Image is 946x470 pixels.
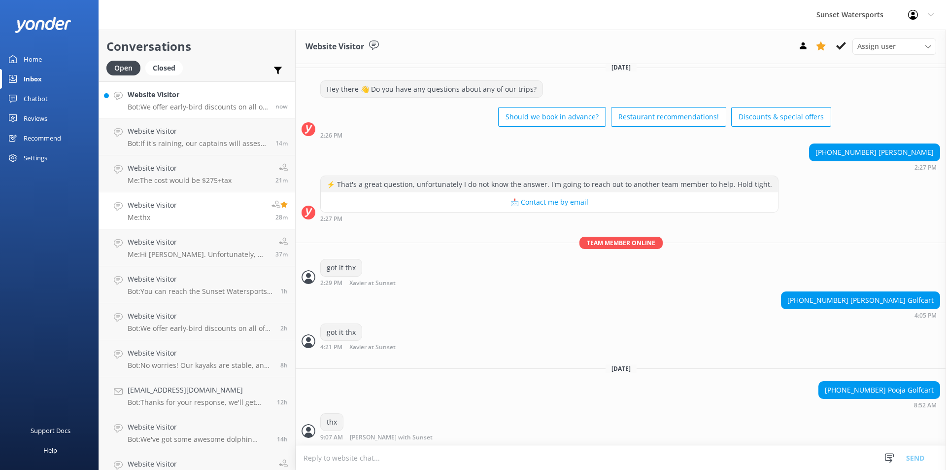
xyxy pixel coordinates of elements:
[321,324,362,341] div: got it thx
[99,81,295,118] a: Website VisitorBot:We offer early-bird discounts on all of our morning trips! Plus, when you book...
[15,17,71,33] img: yonder-white-logo.png
[275,139,288,147] span: Aug 31 2025 08:21am (UTC -05:00) America/Cancun
[106,37,288,56] h2: Conversations
[321,259,362,276] div: got it thx
[128,348,273,359] h4: Website Visitor
[809,164,940,171] div: Aug 30 2025 01:27pm (UTC -05:00) America/Cancun
[350,434,433,441] span: [PERSON_NAME] with Sunset
[99,340,295,377] a: Website VisitorBot:No worries! Our kayaks are stable, and if you do happen to slip, our guides ar...
[128,250,268,259] p: Me: Hi [PERSON_NAME]. Unfortunately, we can't add riders to that trip because its full.
[24,69,42,89] div: Inbox
[99,229,295,266] a: Website VisitorMe:Hi [PERSON_NAME]. Unfortunately, we can't add riders to that trip because its f...
[320,434,465,441] div: Aug 31 2025 08:07am (UTC -05:00) America/Cancun
[128,139,268,148] p: Bot: If it's raining, our captains will assess the weather conditions. If it's deemed unsafe, the...
[128,435,270,444] p: Bot: We've got some awesome dolphin tours! You can join our Dolphin & Snorkel Combo, which includ...
[99,192,295,229] a: Website VisitorMe:thx28m
[99,155,295,192] a: Website VisitorMe:The cost would be $275+tax21m
[128,103,268,111] p: Bot: We offer early-bird discounts on all of our morning trips! Plus, when you book directly with...
[321,81,542,98] div: Hey there 👋 Do you have any questions about any of our trips?
[277,398,288,406] span: Aug 30 2025 08:31pm (UTC -05:00) America/Cancun
[320,133,342,139] strong: 2:26 PM
[280,287,288,295] span: Aug 31 2025 07:28am (UTC -05:00) America/Cancun
[43,440,57,460] div: Help
[128,287,273,296] p: Bot: You can reach the Sunset Watersports team at [PHONE_NUMBER]. If you're looking for the phone...
[128,398,270,407] p: Bot: Thanks for your response, we'll get back to you as soon as we can during opening hours.
[818,401,940,408] div: Aug 31 2025 07:52am (UTC -05:00) America/Cancun
[128,361,273,370] p: Bot: No worries! Our kayaks are stable, and if you do happen to slip, our guides are there to ass...
[128,200,177,211] h4: Website Visitor
[275,250,288,258] span: Aug 31 2025 07:58am (UTC -05:00) America/Cancun
[349,344,396,351] span: Xavier at Sunset
[606,364,637,373] span: [DATE]
[320,215,778,222] div: Aug 30 2025 01:27pm (UTC -05:00) America/Cancun
[128,422,270,433] h4: Website Visitor
[606,63,637,72] span: [DATE]
[128,126,268,137] h4: Website Visitor
[914,165,937,171] strong: 2:27 PM
[852,38,936,54] div: Assign User
[277,435,288,443] span: Aug 30 2025 06:29pm (UTC -05:00) America/Cancun
[280,324,288,332] span: Aug 31 2025 05:39am (UTC -05:00) America/Cancun
[810,144,940,161] div: [PHONE_NUMBER] [PERSON_NAME]
[31,421,70,440] div: Support Docs
[781,312,940,319] div: Aug 30 2025 03:05pm (UTC -05:00) America/Cancun
[128,176,232,185] p: Me: The cost would be $275+tax
[781,292,940,309] div: [PHONE_NUMBER] [PERSON_NAME] Golfcart
[24,108,47,128] div: Reviews
[280,361,288,369] span: Aug 30 2025 11:53pm (UTC -05:00) America/Cancun
[128,274,273,285] h4: Website Visitor
[321,414,343,431] div: thx
[128,163,232,174] h4: Website Visitor
[579,237,663,249] span: Team member online
[320,216,342,222] strong: 2:27 PM
[320,434,343,441] strong: 9:07 AM
[305,40,364,53] h3: Website Visitor
[128,237,268,248] h4: Website Visitor
[349,280,396,287] span: Xavier at Sunset
[320,280,342,287] strong: 2:29 PM
[321,176,778,193] div: ⚡ That's a great question, unfortunately I do not know the answer. I'm going to reach out to anot...
[498,107,606,127] button: Should we book in advance?
[914,402,937,408] strong: 8:52 AM
[275,176,288,184] span: Aug 31 2025 08:14am (UTC -05:00) America/Cancun
[99,266,295,303] a: Website VisitorBot:You can reach the Sunset Watersports team at [PHONE_NUMBER]. If you're looking...
[275,213,288,221] span: Aug 31 2025 08:07am (UTC -05:00) America/Cancun
[611,107,726,127] button: Restaurant recommendations!
[128,89,268,100] h4: Website Visitor
[99,303,295,340] a: Website VisitorBot:We offer early-bird discounts on all of our morning trips, and any available p...
[24,128,61,148] div: Recommend
[819,382,940,398] div: [PHONE_NUMBER] Pooja Golfcart
[128,459,177,470] h4: Website Visitor
[128,311,273,322] h4: Website Visitor
[275,102,288,110] span: Aug 31 2025 08:36am (UTC -05:00) America/Cancun
[128,324,273,333] p: Bot: We offer early-bird discounts on all of our morning trips, and any available promo codes wil...
[128,385,270,396] h4: [EMAIL_ADDRESS][DOMAIN_NAME]
[857,41,896,52] span: Assign user
[128,213,177,222] p: Me: thx
[320,279,428,287] div: Aug 30 2025 01:29pm (UTC -05:00) America/Cancun
[320,132,831,139] div: Aug 30 2025 01:26pm (UTC -05:00) America/Cancun
[320,344,342,351] strong: 4:21 PM
[99,118,295,155] a: Website VisitorBot:If it's raining, our captains will assess the weather conditions. If it's deem...
[24,89,48,108] div: Chatbot
[106,62,145,73] a: Open
[24,148,47,168] div: Settings
[320,343,428,351] div: Aug 30 2025 03:21pm (UTC -05:00) America/Cancun
[145,61,183,75] div: Closed
[914,313,937,319] strong: 4:05 PM
[99,414,295,451] a: Website VisitorBot:We've got some awesome dolphin tours! You can join our Dolphin & Snorkel Combo...
[731,107,831,127] button: Discounts & special offers
[145,62,188,73] a: Closed
[99,377,295,414] a: [EMAIL_ADDRESS][DOMAIN_NAME]Bot:Thanks for your response, we'll get back to you as soon as we can...
[321,192,778,212] button: 📩 Contact me by email
[106,61,140,75] div: Open
[24,49,42,69] div: Home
